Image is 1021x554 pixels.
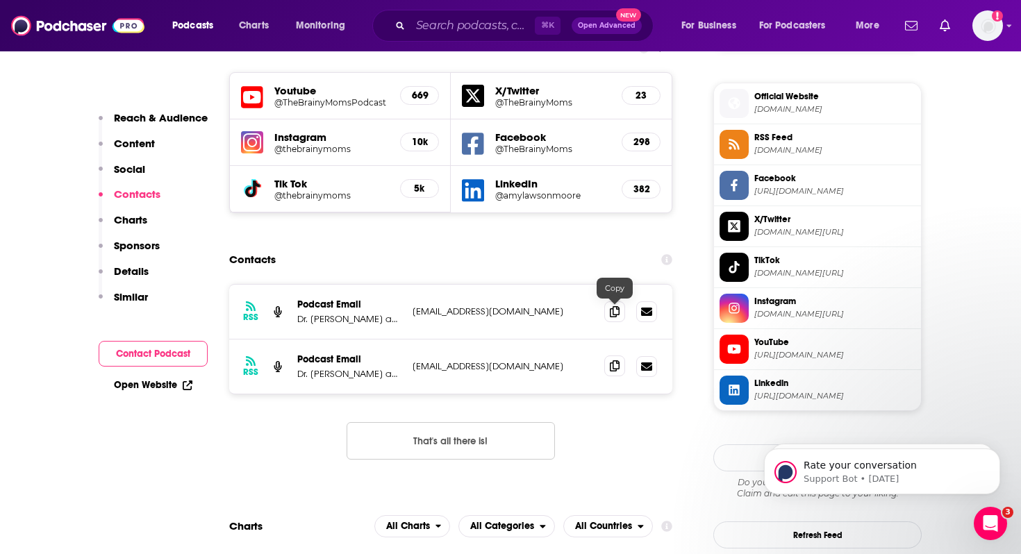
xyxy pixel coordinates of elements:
[720,212,915,241] a: X/Twitter[DOMAIN_NAME][URL]
[992,10,1003,22] svg: Add a profile image
[495,131,611,144] h5: Facebook
[99,239,160,265] button: Sponsors
[754,172,915,185] span: Facebook
[754,186,915,196] span: https://www.facebook.com/TheBrainyMoms
[575,521,632,531] span: All Countries
[754,90,915,103] span: Official Website
[681,16,736,35] span: For Business
[633,90,649,101] h5: 23
[563,515,653,537] h2: Countries
[229,246,276,273] h2: Contacts
[899,14,923,37] a: Show notifications dropdown
[297,313,401,325] p: Dr. [PERSON_NAME] and [PERSON_NAME], MS Psy
[114,162,145,176] p: Social
[972,10,1003,41] span: Logged in as ldigiovine
[754,295,915,308] span: Instagram
[413,305,593,317] p: [EMAIL_ADDRESS][DOMAIN_NAME]
[386,521,430,531] span: All Charts
[114,265,149,278] p: Details
[754,309,915,319] span: instagram.com/thebrainymoms
[972,10,1003,41] button: Show profile menu
[163,15,231,37] button: open menu
[374,515,451,537] button: open menu
[297,353,401,365] p: Podcast Email
[114,187,160,201] p: Contacts
[974,507,1007,540] iframe: Intercom live chat
[114,111,208,124] p: Reach & Audience
[114,290,148,303] p: Similar
[172,16,213,35] span: Podcasts
[1002,507,1013,518] span: 3
[754,104,915,115] span: thebrainymoms.com
[597,278,633,299] div: Copy
[413,360,593,372] p: [EMAIL_ADDRESS][DOMAIN_NAME]
[412,183,427,194] h5: 5k
[99,213,147,239] button: Charts
[578,22,636,29] span: Open Advanced
[754,254,915,267] span: TikTok
[114,137,155,150] p: Content
[846,15,897,37] button: open menu
[713,477,922,499] div: Claim and edit this page to your liking.
[754,391,915,401] span: https://www.linkedin.com/in/amylawsonmoore
[713,477,922,488] span: Do you host or manage this podcast?
[754,350,915,360] span: https://www.youtube.com/@TheBrainyMomsPodcast
[297,368,401,380] p: Dr. [PERSON_NAME] and [PERSON_NAME], MS Psy
[274,144,389,154] a: @thebrainymoms
[229,519,263,532] h2: Charts
[470,521,534,531] span: All Categories
[743,419,1021,517] iframe: Intercom notifications message
[114,379,192,391] a: Open Website
[633,183,649,195] h5: 382
[99,137,155,162] button: Content
[11,12,144,39] img: Podchaser - Follow, Share and Rate Podcasts
[374,515,451,537] h2: Platforms
[274,131,389,144] h5: Instagram
[274,190,389,201] a: @thebrainymoms
[274,177,389,190] h5: Tik Tok
[754,227,915,237] span: twitter.com/TheBrainyMoms
[563,515,653,537] button: open menu
[495,144,611,154] a: @TheBrainyMoms
[754,145,915,156] span: feeds.buzzsprout.com
[410,15,535,37] input: Search podcasts, credits, & more...
[99,187,160,213] button: Contacts
[99,341,208,367] button: Contact Podcast
[274,97,389,108] a: @TheBrainyMomsPodcast
[385,10,667,42] div: Search podcasts, credits, & more...
[274,84,389,97] h5: Youtube
[347,422,555,460] button: Nothing here.
[720,253,915,282] a: TikTok[DOMAIN_NAME][URL]
[720,89,915,118] a: Official Website[DOMAIN_NAME]
[241,131,263,153] img: iconImage
[99,265,149,290] button: Details
[934,14,956,37] a: Show notifications dropdown
[243,312,258,323] h3: RSS
[720,130,915,159] a: RSS Feed[DOMAIN_NAME]
[239,16,269,35] span: Charts
[616,8,641,22] span: New
[495,190,611,201] a: @amylawsonmoore
[99,162,145,188] button: Social
[720,294,915,323] a: Instagram[DOMAIN_NAME][URL]
[243,367,258,378] h3: RSS
[297,299,401,310] p: Podcast Email
[412,90,427,101] h5: 669
[296,16,345,35] span: Monitoring
[114,239,160,252] p: Sponsors
[754,336,915,349] span: YouTube
[114,213,147,226] p: Charts
[495,97,611,108] a: @TheBrainyMoms
[750,15,846,37] button: open menu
